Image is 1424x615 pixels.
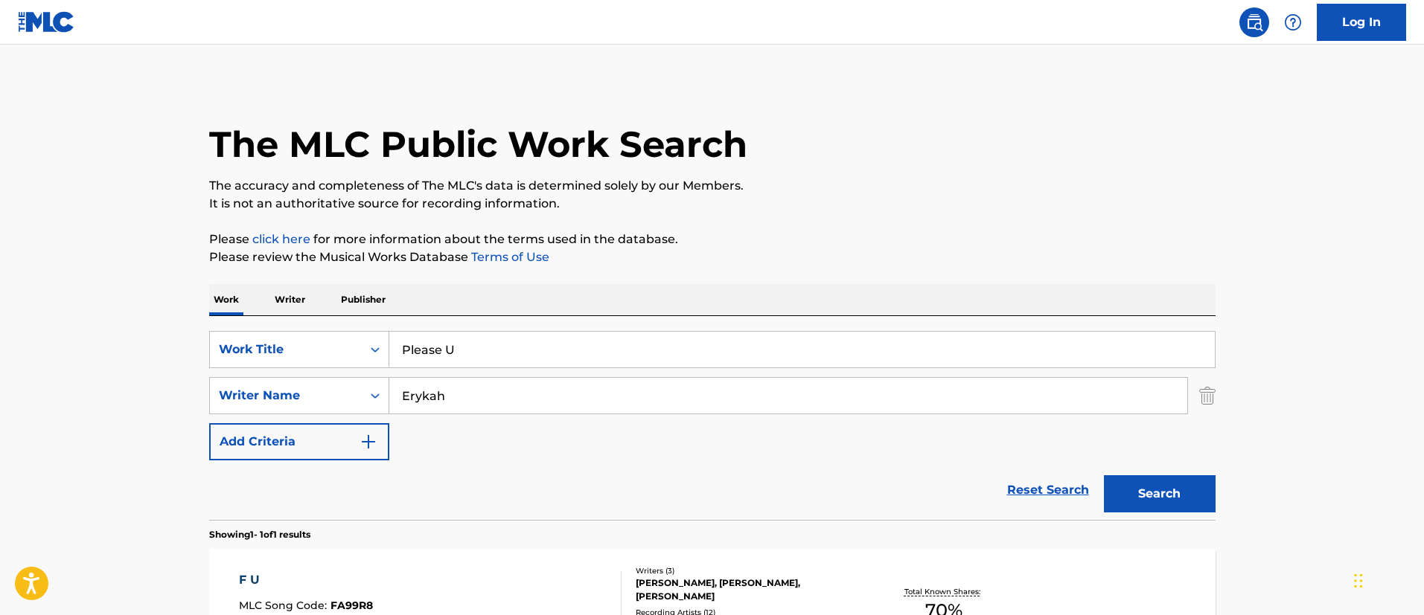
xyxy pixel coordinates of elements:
a: Reset Search [1000,474,1096,506]
p: Work [209,284,243,315]
p: Showing 1 - 1 of 1 results [209,528,310,541]
a: click here [252,232,310,246]
p: Please for more information about the terms used in the database. [209,231,1216,248]
h1: The MLC Public Work Search [209,122,747,167]
button: Add Criteria [209,423,389,460]
button: Search [1104,475,1216,512]
p: Total Known Shares: [904,586,984,597]
a: Terms of Use [468,250,549,264]
iframe: Chat Widget [1350,544,1424,615]
div: [PERSON_NAME], [PERSON_NAME], [PERSON_NAME] [636,576,861,603]
div: Work Title [219,341,353,358]
span: FA99R8 [331,599,373,612]
img: search [1245,13,1263,31]
div: F U [239,571,373,589]
img: Delete Criterion [1199,377,1216,414]
p: It is not an authoritative source for recording information. [209,195,1216,213]
div: Writer Name [219,387,353,405]
p: Writer [270,284,310,315]
form: Search Form [209,331,1216,520]
a: Log In [1317,4,1406,41]
p: Publisher [336,284,390,315]
span: MLC Song Code : [239,599,331,612]
div: Drag [1354,558,1363,603]
div: Help [1278,7,1308,37]
img: 9d2ae6d4665cec9f34b9.svg [360,433,377,451]
p: The accuracy and completeness of The MLC's data is determined solely by our Members. [209,177,1216,195]
img: MLC Logo [18,11,75,33]
img: help [1284,13,1302,31]
div: Writers ( 3 ) [636,565,861,576]
a: Public Search [1239,7,1269,37]
p: Please review the Musical Works Database [209,248,1216,266]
